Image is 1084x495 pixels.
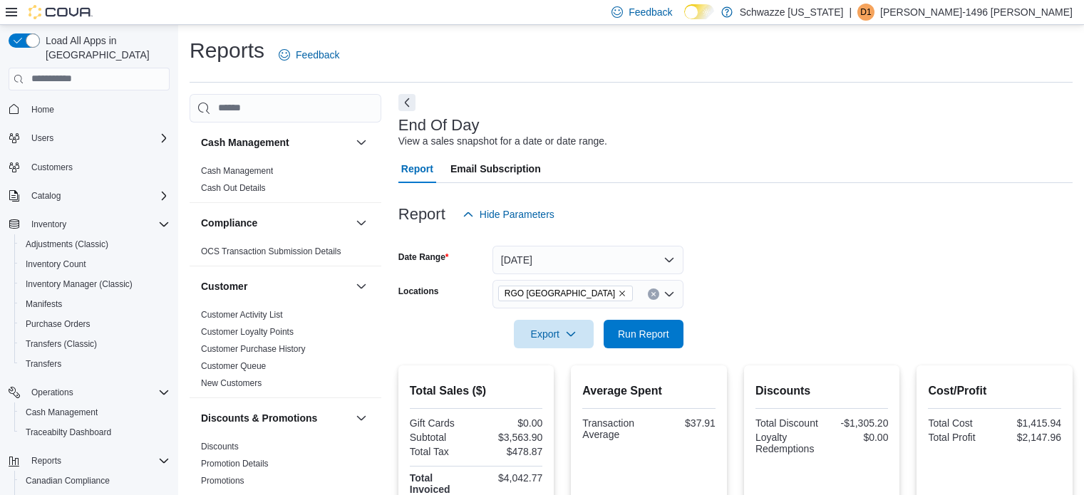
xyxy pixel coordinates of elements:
[26,318,91,330] span: Purchase Orders
[514,320,594,348] button: Export
[14,334,175,354] button: Transfers (Classic)
[26,216,72,233] button: Inventory
[20,424,170,441] span: Traceabilty Dashboard
[201,411,317,425] h3: Discounts & Promotions
[857,4,874,21] div: Danny-1496 Moreno
[398,251,449,263] label: Date Range
[201,442,239,452] a: Discounts
[880,4,1073,21] p: [PERSON_NAME]-1496 [PERSON_NAME]
[401,155,433,183] span: Report
[20,335,170,353] span: Transfers (Classic)
[20,404,103,421] a: Cash Management
[398,286,439,297] label: Locations
[825,432,888,443] div: $0.00
[26,101,60,118] a: Home
[20,236,114,253] a: Adjustments (Classic)
[20,256,92,273] a: Inventory Count
[928,432,991,443] div: Total Profit
[20,316,96,333] a: Purchase Orders
[201,377,262,389] span: New Customers
[353,134,370,151] button: Cash Management
[20,316,170,333] span: Purchase Orders
[31,455,61,467] span: Reports
[201,361,266,371] a: Customer Queue
[190,162,381,202] div: Cash Management
[201,182,266,194] span: Cash Out Details
[31,104,54,115] span: Home
[755,432,819,454] div: Loyalty Redemptions
[201,165,273,177] span: Cash Management
[190,243,381,266] div: Compliance
[505,286,615,301] span: RGO [GEOGRAPHIC_DATA]
[190,306,381,397] div: Customer
[26,187,66,204] button: Catalog
[849,4,852,21] p: |
[26,452,67,469] button: Reports
[20,472,170,489] span: Canadian Compliance
[201,216,350,230] button: Compliance
[201,309,283,321] span: Customer Activity List
[201,411,350,425] button: Discounts & Promotions
[26,452,170,469] span: Reports
[353,278,370,295] button: Customer
[479,417,542,429] div: $0.00
[450,155,541,183] span: Email Subscription
[14,254,175,274] button: Inventory Count
[479,432,542,443] div: $3,563.90
[998,432,1061,443] div: $2,147.96
[928,417,991,429] div: Total Cost
[31,387,73,398] span: Operations
[3,186,175,206] button: Catalog
[201,344,306,354] a: Customer Purchase History
[398,134,607,149] div: View a sales snapshot for a date or date range.
[201,183,266,193] a: Cash Out Details
[582,382,716,400] h2: Average Spent
[190,438,381,495] div: Discounts & Promotions
[3,157,175,177] button: Customers
[928,382,1061,400] h2: Cost/Profit
[20,296,68,313] a: Manifests
[755,382,889,400] h2: Discounts
[604,320,683,348] button: Run Report
[26,407,98,418] span: Cash Management
[480,207,554,222] span: Hide Parameters
[20,296,170,313] span: Manifests
[26,100,170,118] span: Home
[20,472,115,489] a: Canadian Compliance
[410,432,473,443] div: Subtotal
[20,355,170,372] span: Transfers
[398,94,415,111] button: Next
[201,135,350,150] button: Cash Management
[3,451,175,471] button: Reports
[3,214,175,234] button: Inventory
[20,404,170,421] span: Cash Management
[201,343,306,355] span: Customer Purchase History
[29,5,93,19] img: Cova
[26,384,79,401] button: Operations
[26,384,170,401] span: Operations
[410,417,473,429] div: Gift Cards
[31,162,73,173] span: Customers
[3,382,175,402] button: Operations
[26,130,170,147] span: Users
[648,288,659,300] button: Clear input
[31,132,53,144] span: Users
[201,459,269,469] a: Promotion Details
[582,417,646,440] div: Transaction Average
[492,246,683,274] button: [DATE]
[479,472,542,484] div: $4,042.77
[26,298,62,310] span: Manifests
[410,382,543,400] h2: Total Sales ($)
[201,458,269,469] span: Promotion Details
[201,166,273,176] a: Cash Management
[26,358,61,370] span: Transfers
[618,327,669,341] span: Run Report
[26,159,78,176] a: Customers
[26,187,170,204] span: Catalog
[31,190,61,202] span: Catalog
[26,259,86,270] span: Inventory Count
[26,239,108,250] span: Adjustments (Classic)
[201,326,294,338] span: Customer Loyalty Points
[479,446,542,457] div: $478.87
[410,446,473,457] div: Total Tax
